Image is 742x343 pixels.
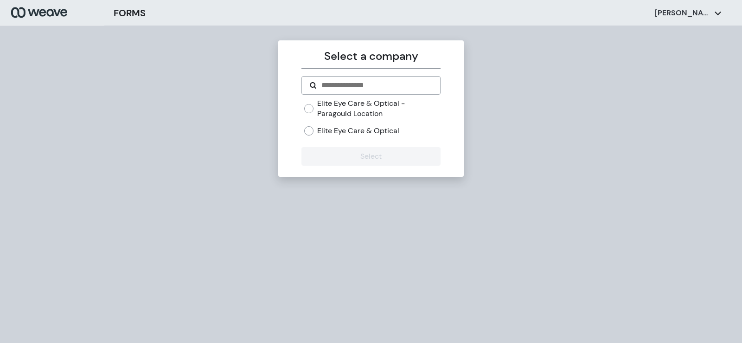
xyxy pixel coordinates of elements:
[655,8,710,18] p: [PERSON_NAME]
[320,80,432,91] input: Search
[317,98,440,118] label: Elite Eye Care & Optical - Paragould Location
[317,126,399,136] label: Elite Eye Care & Optical
[301,48,440,65] p: Select a company
[301,147,440,166] button: Select
[114,6,146,20] h3: FORMS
